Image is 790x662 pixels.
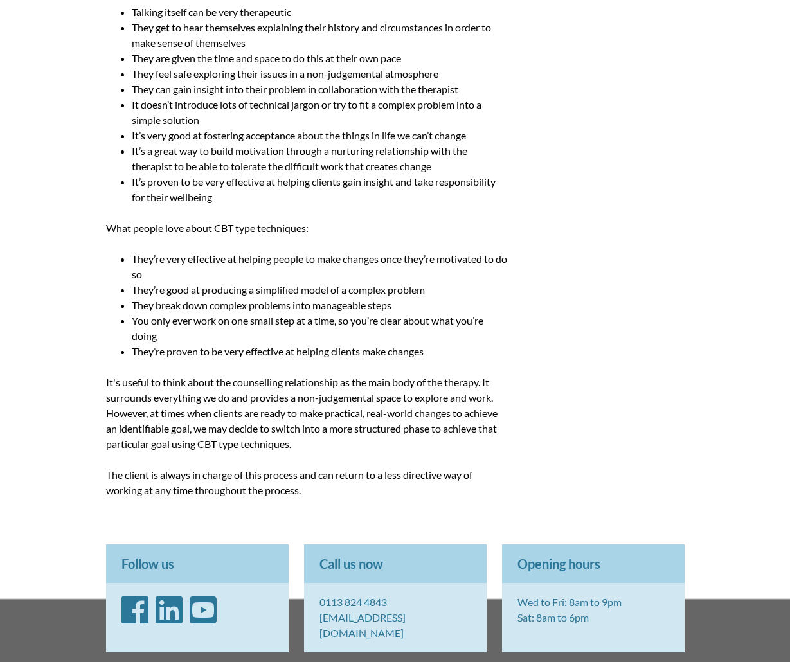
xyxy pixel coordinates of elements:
[132,4,508,20] li: Talking itself can be very therapeutic
[156,595,183,625] i: LinkedIn
[319,611,406,639] a: [EMAIL_ADDRESS][DOMAIN_NAME]
[132,97,508,128] li: It doesn’t introduce lots of technical jargon or try to fit a complex problem into a simple solution
[121,595,148,625] i: Facebook
[132,82,508,97] li: They can gain insight into their problem in collaboration with the therapist
[132,66,508,82] li: They feel safe exploring their issues in a non-judgemental atmosphere
[132,251,508,282] li: They’re very effective at helping people to make changes once they’re motivated to do so
[132,174,508,205] li: It’s proven to be very effective at helping clients gain insight and take responsibility for thei...
[156,611,183,623] a: LinkedIn
[502,544,685,583] p: Opening hours
[132,313,508,344] li: You only ever work on one small step at a time, so you’re clear about what you’re doing
[132,128,508,143] li: It’s very good at fostering acceptance about the things in life we can’t change
[132,143,508,174] li: It’s a great way to build motivation through a nurturing relationship with the therapist to be ab...
[132,298,508,313] li: They break down complex problems into manageable steps
[132,51,508,66] li: They are given the time and space to do this at their own pace
[304,544,487,583] p: Call us now
[132,282,508,298] li: They’re good at producing a simplified model of a complex problem
[106,544,289,583] p: Follow us
[190,611,217,623] a: YouTube
[502,583,685,637] p: Wed to Fri: 8am to 9pm Sat: 8am to 6pm
[121,611,148,623] a: Facebook
[106,375,508,452] p: It's useful to think about the counselling relationship as the main body of the therapy. It surro...
[190,595,217,625] i: YouTube
[106,467,508,498] p: The client is always in charge of this process and can return to a less directive way of working ...
[132,344,508,359] li: They’re proven to be very effective at helping clients make changes
[132,20,508,51] li: They get to hear themselves explaining their history and circumstances in order to make sense of ...
[319,596,387,608] a: 0113 824 4843
[106,220,508,236] p: What people love about CBT type techniques:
